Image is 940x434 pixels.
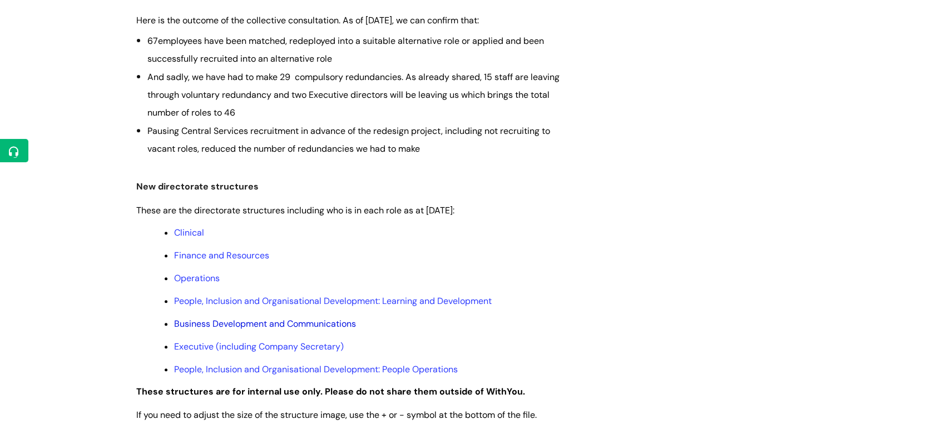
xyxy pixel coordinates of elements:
a: People, Inclusion and Organisational Development: Learning and Development [174,295,492,307]
strong: These structures are for internal use only. Please do not share them outside of WithYou. [136,386,525,397]
span: Pausing Central Services recruitment in advance of the redesign project, including not recruiting... [147,125,550,154]
a: Finance and Resources [174,250,269,261]
a: Business Development and Communications [174,318,356,330]
a: Operations [174,272,220,284]
a: Executive (including Company Secretary) [174,341,344,352]
span: New directorate structures [136,181,259,192]
a: People, Inclusion and Organisational Development: People Operations [174,363,458,375]
span: And sadly, we have had to make 29 compulsory redundancies. As already shared, 15 staff are leavin... [147,71,560,119]
span: If you need to adjust the size of the structure image, use the + or - symbol at the bottom of the... [136,409,537,421]
span: employees have been matched, redeployed into a suitable alternative role or applied and been succ... [147,35,544,64]
span: Here is the outcome of the collective consultation. As of [DATE], we can confirm that: [136,14,479,26]
a: Clinical [174,227,204,238]
span: These are the directorate structures including who is in each role as at [DATE]: [136,204,454,216]
span: 67 [147,35,158,47]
